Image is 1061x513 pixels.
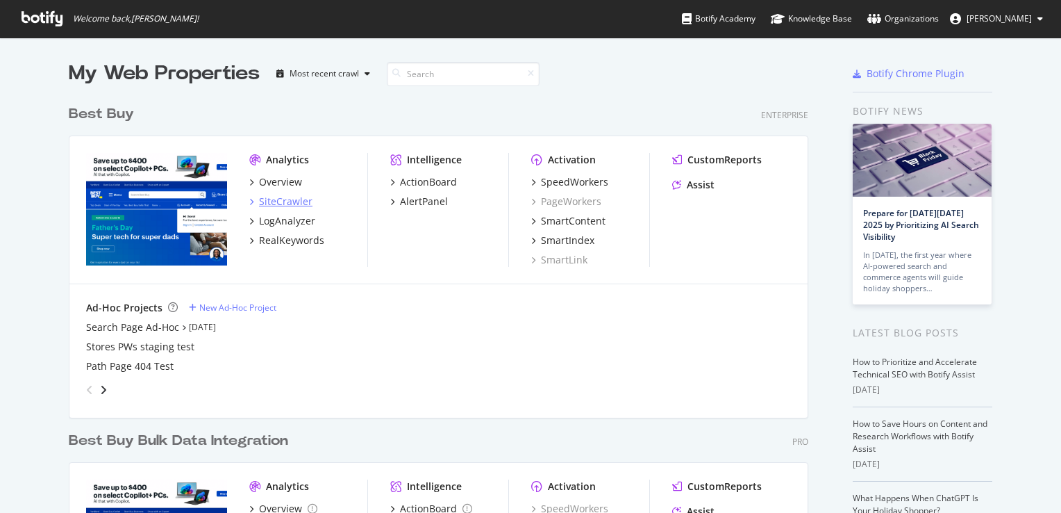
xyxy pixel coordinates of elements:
div: ActionBoard [400,175,457,189]
div: Knowledge Base [771,12,852,26]
div: Assist [687,178,715,192]
div: SpeedWorkers [541,175,608,189]
a: SmartLink [531,253,587,267]
a: RealKeywords [249,234,324,247]
a: [DATE] [189,321,216,333]
a: How to Save Hours on Content and Research Workflows with Botify Assist [853,418,987,455]
div: Organizations [867,12,939,26]
div: Best Buy Bulk Data Integration [69,431,288,451]
div: Intelligence [407,153,462,167]
div: Botify Academy [682,12,755,26]
span: Welcome back, [PERSON_NAME] ! [73,13,199,24]
div: My Web Properties [69,60,260,88]
a: New Ad-Hoc Project [189,302,276,313]
a: Stores PWs staging test [86,340,194,354]
div: Most recent crawl [290,70,359,78]
a: LogAnalyzer [249,214,315,228]
div: Activation [548,480,596,494]
a: SiteCrawler [249,195,312,209]
a: SpeedWorkers [531,175,608,189]
div: CustomReports [687,480,762,494]
div: Overview [259,175,302,189]
div: New Ad-Hoc Project [199,302,276,313]
div: Best Buy [69,104,134,124]
a: Best Buy [69,104,140,124]
div: SiteCrawler [259,195,312,209]
div: angle-left [81,379,99,401]
div: Botify Chrome Plugin [867,67,964,81]
a: Prepare for [DATE][DATE] 2025 by Prioritizing AI Search Visibility [863,207,979,243]
a: Best Buy Bulk Data Integration [69,431,294,451]
div: AlertPanel [400,195,448,209]
a: CustomReports [672,153,762,167]
div: Botify news [853,104,992,119]
button: [PERSON_NAME] [939,8,1054,30]
div: Enterprise [761,109,808,121]
img: bestbuy.com [86,153,227,266]
a: SmartIndex [531,234,594,247]
a: ActionBoard [390,175,457,189]
a: Assist [672,178,715,192]
div: In [DATE], the first year where AI-powered search and commerce agents will guide holiday shoppers… [863,250,981,294]
span: Courtney Beyer [967,13,1032,24]
div: Analytics [266,480,309,494]
div: Ad-Hoc Projects [86,301,162,315]
input: Search [387,62,540,86]
div: Intelligence [407,480,462,494]
div: Latest Blog Posts [853,325,992,341]
div: [DATE] [853,384,992,396]
a: Search Page Ad-Hoc [86,320,179,334]
div: LogAnalyzer [259,214,315,228]
a: Botify Chrome Plugin [853,67,964,81]
a: CustomReports [672,480,762,494]
div: SmartIndex [541,234,594,247]
div: Activation [548,153,596,167]
button: Most recent crawl [271,63,376,85]
div: RealKeywords [259,234,324,247]
div: angle-right [99,383,108,397]
a: PageWorkers [531,195,601,209]
div: CustomReports [687,153,762,167]
a: AlertPanel [390,195,448,209]
div: [DATE] [853,458,992,471]
a: SmartContent [531,214,605,228]
div: Pro [792,436,808,448]
div: SmartContent [541,214,605,228]
a: Overview [249,175,302,189]
a: Path Page 404 Test [86,359,174,373]
img: Prepare for Black Friday 2025 by Prioritizing AI Search Visibility [853,124,992,197]
a: How to Prioritize and Accelerate Technical SEO with Botify Assist [853,356,977,380]
div: Analytics [266,153,309,167]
